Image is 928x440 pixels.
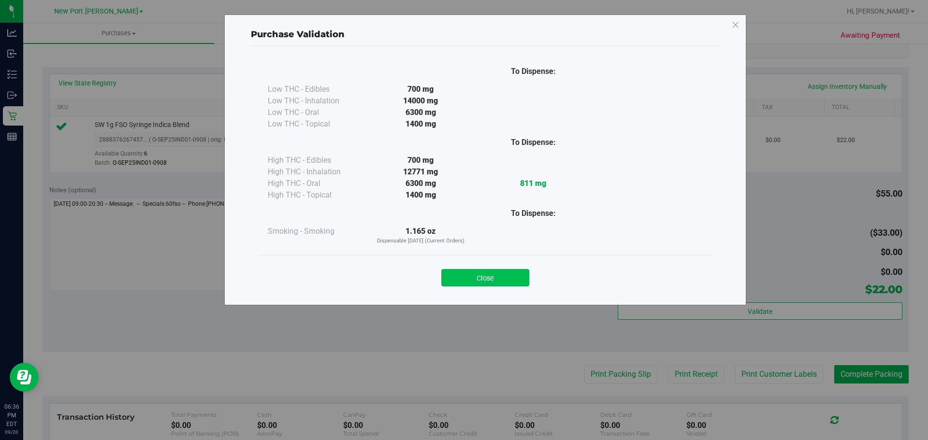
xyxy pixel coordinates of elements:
iframe: Resource center [10,363,39,392]
div: To Dispense: [477,66,590,77]
div: Low THC - Edibles [268,84,364,95]
div: 6300 mg [364,178,477,189]
div: High THC - Oral [268,178,364,189]
div: Low THC - Inhalation [268,95,364,107]
p: Dispensable [DATE] (Current Orders) [364,237,477,245]
div: To Dispense: [477,208,590,219]
strong: 811 mg [520,179,546,188]
div: 6300 mg [364,107,477,118]
span: Purchase Validation [251,29,345,40]
div: Smoking - Smoking [268,226,364,237]
div: 1.165 oz [364,226,477,245]
div: High THC - Topical [268,189,364,201]
div: Low THC - Oral [268,107,364,118]
div: Low THC - Topical [268,118,364,130]
div: 700 mg [364,84,477,95]
div: To Dispense: [477,137,590,148]
div: High THC - Inhalation [268,166,364,178]
div: 1400 mg [364,189,477,201]
div: 700 mg [364,155,477,166]
div: High THC - Edibles [268,155,364,166]
div: 1400 mg [364,118,477,130]
button: Close [441,269,529,286]
div: 12771 mg [364,166,477,178]
div: 14000 mg [364,95,477,107]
